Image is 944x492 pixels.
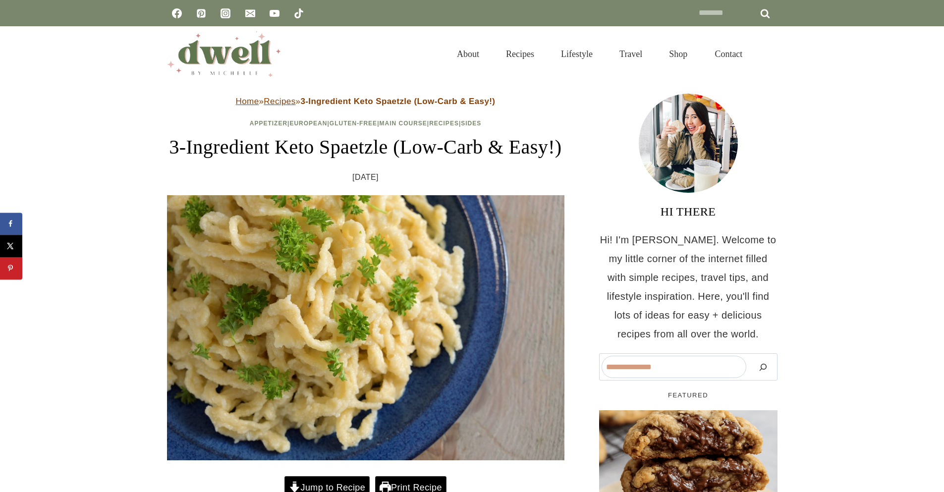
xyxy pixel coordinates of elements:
[444,37,755,71] nav: Primary Navigation
[761,46,777,62] button: View Search Form
[265,3,284,23] a: YouTube
[167,132,564,162] h1: 3-Ingredient Keto Spaetzle (Low-Carb & Easy!)
[751,356,775,378] button: Search
[289,120,327,127] a: European
[236,97,496,106] span: » »
[167,3,187,23] a: Facebook
[599,230,777,343] p: Hi! I'm [PERSON_NAME]. Welcome to my little corner of the internet filled with simple recipes, tr...
[606,37,656,71] a: Travel
[701,37,756,71] a: Contact
[493,37,548,71] a: Recipes
[461,120,481,127] a: Sides
[264,97,295,106] a: Recipes
[289,3,309,23] a: TikTok
[236,97,259,106] a: Home
[250,120,482,127] span: | | | | |
[250,120,287,127] a: Appetizer
[380,120,427,127] a: Main Course
[240,3,260,23] a: Email
[599,203,777,220] h3: HI THERE
[191,3,211,23] a: Pinterest
[599,390,777,400] h5: FEATURED
[300,97,495,106] strong: 3-Ingredient Keto Spaetzle (Low-Carb & Easy!)
[352,170,379,185] time: [DATE]
[656,37,701,71] a: Shop
[167,31,281,77] img: DWELL by michelle
[444,37,493,71] a: About
[429,120,459,127] a: Recipes
[167,195,564,460] img: plate of keto spaetzle noodles
[548,37,606,71] a: Lifestyle
[330,120,377,127] a: Gluten-Free
[216,3,235,23] a: Instagram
